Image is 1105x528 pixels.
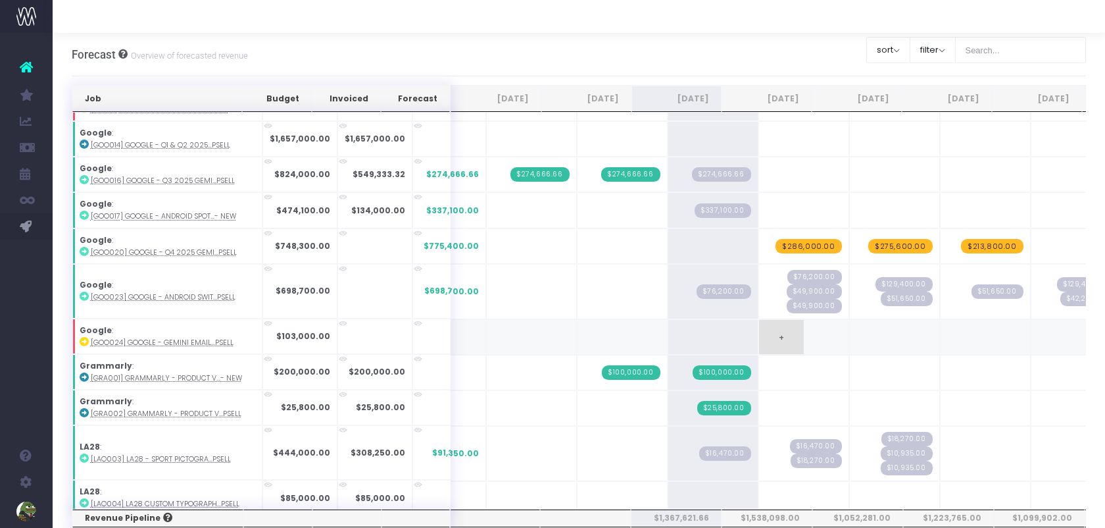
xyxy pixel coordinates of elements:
[541,86,631,112] th: Aug 25: activate to sort column ascending
[72,192,262,228] td: :
[345,133,405,144] strong: $1,657,000.00
[356,402,405,413] strong: $25,800.00
[72,121,262,157] td: :
[351,205,405,216] strong: $134,000.00
[91,454,231,464] abbr: [LAO003] LA28 - Sport Pictograms - Upsell
[80,486,100,497] strong: LA28
[80,198,112,209] strong: Google
[697,401,751,415] span: Streamtime Invoice: 934 – [GRA002] Grammarly - Product Video
[276,330,330,342] strong: $103,000.00
[72,354,262,390] td: :
[91,176,235,186] abbr: [GOO016] Google - Q3 2025 Gemini Design - Brand - Upsell
[759,320,804,354] span: +
[875,277,933,292] span: Streamtime Draft Invoice: 927 – [GOO023] Google - Android Switch - Campaign - Upsell
[351,447,405,458] strong: $308,250.00
[695,203,751,218] span: Streamtime Draft Invoice: null – [GOO017] Google - Android - Brand - New
[91,373,242,383] abbr: [GRA001] Grammarly - Product Videos - Brand - New
[270,133,330,144] strong: $1,657,000.00
[128,48,248,61] small: Overview of forecasted revenue
[80,127,112,138] strong: Google
[601,167,660,182] span: Streamtime Invoice: 897 – Google - Q3 2025 Gemini Design
[349,366,405,377] strong: $200,000.00
[280,492,330,504] strong: $85,000.00
[353,169,405,180] strong: $549,333.32
[787,284,842,299] span: Streamtime Draft Invoice: 925 – [GOO023] Google - Android Switch - Campaign - Upsell
[80,279,112,290] strong: Google
[955,37,1087,63] input: Search...
[775,239,842,253] span: wayahead Revenue Forecast Item
[432,448,479,460] span: $91,350.00
[971,284,1023,299] span: Streamtime Draft Invoice: 930 – [GOO023] Google - Android Switch - Campaign - Upsell
[72,48,116,61] span: Forecast
[787,299,842,313] span: Streamtime Draft Invoice: 926 – [GOO023] Google - Android Switch - Campaign - Upsell
[91,211,236,221] abbr: [GOO017] Google - Android Spotlight - Brand - New
[866,37,910,63] button: sort
[276,285,330,296] strong: $698,700.00
[91,409,241,419] abbr: [GRA002] Grammarly - Product Video - Brand - Upsell
[355,492,405,504] strong: $85,000.00
[812,86,902,112] th: Nov 25: activate to sort column ascending
[91,140,230,150] abbr: [GOO014] Google - Q1 & Q2 2025 Gemini Design Retainer - Brand - Upsell
[791,454,842,468] span: Streamtime Draft Invoice: null – LA0003 - Sport Pictograms
[910,37,956,63] button: filter
[790,439,842,454] span: Streamtime Draft Invoice: null – LA0003 - Sport Pictograms
[72,510,243,527] th: Revenue Pipeline
[242,86,312,112] th: Budget
[961,239,1023,253] span: wayahead Revenue Forecast Item
[91,499,239,509] abbr: [LAO004] LA28 Custom Typography - Upsell
[881,432,933,446] span: Streamtime Draft Invoice: null – LA0003 - Sport Pictograms
[80,234,112,246] strong: Google
[80,325,112,336] strong: Google
[868,239,933,253] span: wayahead Revenue Forecast Item
[91,338,233,348] abbr: [GOO024] Google - Gemini Email Pilot - Digital - Upsell
[451,86,541,112] th: Jul 25: activate to sort column ascending
[80,360,132,371] strong: Grammarly
[424,240,479,252] span: $775,400.00
[273,447,330,458] strong: $444,000.00
[903,510,994,527] th: $1,223,765.00
[426,169,479,180] span: $274,666.66
[881,446,933,461] span: Streamtime Draft Invoice: null – LA0003 - Sport Pictograms
[424,285,479,297] span: $698,700.00
[80,396,132,407] strong: Grammarly
[631,510,722,527] th: $1,367,621.66
[91,105,228,115] abbr: [FTV001] FTV Capital - Rebrand - Brand - New
[16,502,36,521] img: images/default_profile_image.png
[72,390,262,425] td: :
[80,441,100,452] strong: LA28
[699,446,751,461] span: Streamtime Draft Invoice: null – LA0003 - Sport Pictograms
[312,86,381,112] th: Invoiced
[72,264,262,319] td: :
[902,86,992,112] th: Dec 25: activate to sort column ascending
[426,205,479,217] span: $337,100.00
[787,270,842,284] span: Streamtime Draft Invoice: 924 – [GOO023] Google - Android Switch - Campaign - Upsell
[881,292,933,306] span: Streamtime Draft Invoice: 929 – [GOO023] Google - Android Switch - Campaign - Upsell
[72,425,262,480] td: :
[72,157,262,192] td: :
[994,510,1085,527] th: $1,099,902.00
[722,86,812,112] th: Oct 25: activate to sort column ascending
[722,510,812,527] th: $1,538,098.00
[275,240,330,251] strong: $748,300.00
[72,319,262,354] td: :
[692,167,751,182] span: Streamtime Draft Invoice: 896 – [GOO016] Google - Q3 2025 Gemini Design - Brand - Upsell
[432,447,479,459] span: $91,350.00
[274,366,330,377] strong: $200,000.00
[72,86,242,112] th: Job: activate to sort column ascending
[693,365,751,380] span: Streamtime Invoice: 933 – Grammarly - Product Videos
[281,402,330,413] strong: $25,800.00
[72,480,262,515] td: :
[812,510,903,527] th: $1,052,281.00
[274,169,330,180] strong: $824,000.00
[381,86,450,112] th: Forecast
[881,461,933,475] span: Streamtime Draft Invoice: null – LA0003 - Sport Pictograms
[631,86,722,112] th: Sep 25: activate to sort column ascending
[602,365,660,380] span: Streamtime Invoice: 908 – Grammarly - Product Videos
[80,163,112,174] strong: Google
[72,228,262,264] td: :
[510,167,570,182] span: Streamtime Invoice: 898 – [GOO016] Google - Q3 2025 Gemini Design - Brand - Upsell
